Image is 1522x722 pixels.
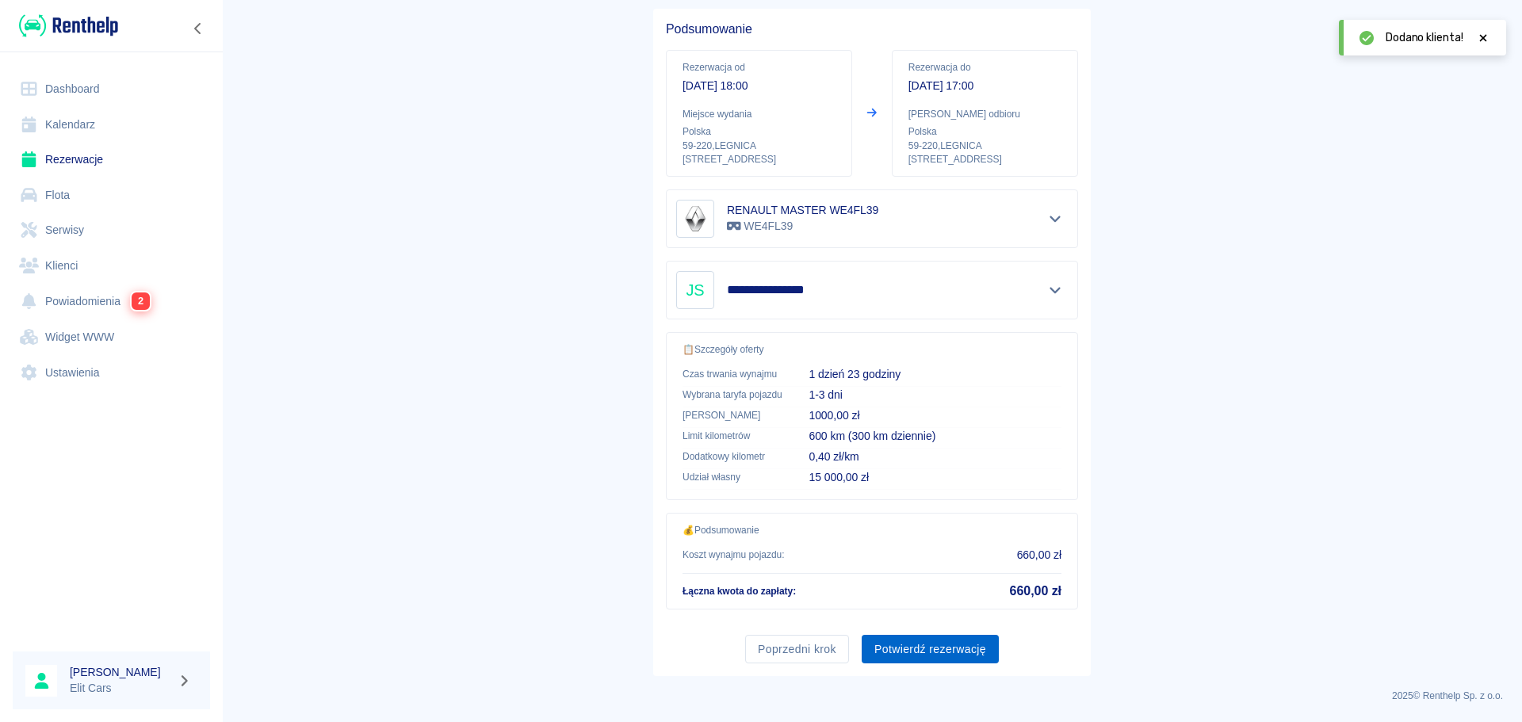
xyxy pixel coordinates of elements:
a: Serwisy [13,212,210,248]
a: Klienci [13,248,210,284]
p: [PERSON_NAME] odbioru [908,107,1061,121]
p: Udział własny [683,470,783,484]
p: 59-220 , LEGNICA [908,139,1061,153]
p: Wybrana taryfa pojazdu [683,388,783,402]
p: Limit kilometrów [683,429,783,443]
p: [STREET_ADDRESS] [683,153,836,166]
p: [PERSON_NAME] [683,408,783,422]
p: 0,40 zł/km [809,449,1061,465]
button: Zwiń nawigację [186,18,210,39]
p: Miejsce wydania [683,107,836,121]
button: Poprzedni krok [745,635,849,664]
p: Elit Cars [70,680,171,697]
p: 15 000,00 zł [809,469,1061,486]
a: Widget WWW [13,319,210,355]
p: [STREET_ADDRESS] [908,153,1061,166]
p: Koszt wynajmu pojazdu : [683,548,785,562]
a: Renthelp logo [13,13,118,39]
p: Polska [908,124,1061,139]
h6: [PERSON_NAME] [70,664,171,680]
button: Pokaż szczegóły [1042,279,1069,301]
a: Ustawienia [13,355,210,391]
img: Image [679,203,711,235]
p: 💰 Podsumowanie [683,523,1061,537]
span: Dodano klienta! [1386,29,1463,46]
img: Renthelp logo [19,13,118,39]
a: Dashboard [13,71,210,107]
p: 1000,00 zł [809,407,1061,424]
a: Powiadomienia2 [13,283,210,319]
p: 1-3 dni [809,387,1061,403]
p: Rezerwacja do [908,60,1061,74]
h6: RENAULT MASTER WE4FL39 [727,202,878,218]
p: WE4FL39 [727,218,878,235]
p: 660,00 zł [1017,547,1061,563]
a: Kalendarz [13,107,210,143]
a: Flota [13,178,210,213]
p: Polska [683,124,836,139]
p: Czas trwania wynajmu [683,367,783,381]
p: 1 dzień 23 godziny [809,366,1061,383]
h5: 660,00 zł [1010,583,1061,599]
p: 59-220 , LEGNICA [683,139,836,153]
p: 2025 © Renthelp Sp. z o.o. [241,689,1503,703]
span: 2 [131,292,150,310]
div: JS [676,271,714,309]
p: Rezerwacja od [683,60,836,74]
h5: Podsumowanie [666,21,1078,37]
p: [DATE] 18:00 [683,78,836,94]
p: 600 km (300 km dziennie) [809,428,1061,445]
a: Rezerwacje [13,142,210,178]
p: [DATE] 17:00 [908,78,1061,94]
button: Pokaż szczegóły [1042,208,1069,230]
p: 📋 Szczegóły oferty [683,342,1061,357]
p: Łączna kwota do zapłaty : [683,584,796,598]
p: Dodatkowy kilometr [683,449,783,464]
button: Potwierdź rezerwację [862,635,999,664]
